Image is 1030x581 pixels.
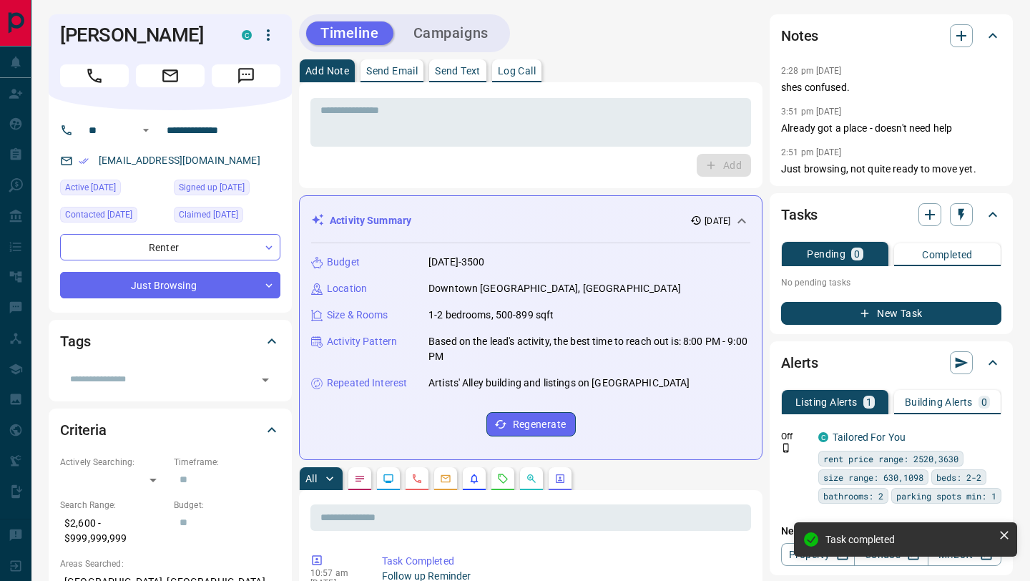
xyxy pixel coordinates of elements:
[428,281,681,296] p: Downtown [GEOGRAPHIC_DATA], [GEOGRAPHIC_DATA]
[242,30,252,40] div: condos.ca
[795,397,858,407] p: Listing Alerts
[833,431,906,443] a: Tailored For You
[327,255,360,270] p: Budget
[60,456,167,469] p: Actively Searching:
[136,64,205,87] span: Email
[781,543,855,566] a: Property
[327,308,388,323] p: Size & Rooms
[781,524,1001,539] p: New Alert:
[781,19,1001,53] div: Notes
[823,489,883,503] span: bathrooms: 2
[327,334,397,349] p: Activity Pattern
[781,162,1001,177] p: Just browsing, not quite ready to move yet.
[818,432,828,442] div: condos.ca
[428,255,484,270] p: [DATE]-3500
[554,473,566,484] svg: Agent Actions
[781,24,818,47] h2: Notes
[486,412,576,436] button: Regenerate
[60,324,280,358] div: Tags
[526,473,537,484] svg: Opportunities
[781,66,842,76] p: 2:28 pm [DATE]
[327,376,407,391] p: Repeated Interest
[60,499,167,512] p: Search Range:
[411,473,423,484] svg: Calls
[60,512,167,550] p: $2,600 - $999,999,999
[311,207,750,234] div: Activity Summary[DATE]
[781,197,1001,232] div: Tasks
[330,213,411,228] p: Activity Summary
[383,473,394,484] svg: Lead Browsing Activity
[498,66,536,76] p: Log Call
[305,66,349,76] p: Add Note
[781,443,791,453] svg: Push Notification Only
[137,122,154,139] button: Open
[306,21,393,45] button: Timeline
[440,473,451,484] svg: Emails
[854,249,860,259] p: 0
[60,557,280,570] p: Areas Searched:
[823,470,923,484] span: size range: 630,1098
[781,203,818,226] h2: Tasks
[255,370,275,390] button: Open
[428,308,554,323] p: 1-2 bedrooms, 500-899 sqft
[310,568,360,578] p: 10:57 am
[99,155,260,166] a: [EMAIL_ADDRESS][DOMAIN_NAME]
[705,215,730,228] p: [DATE]
[428,376,690,391] p: Artists' Alley building and listings on [GEOGRAPHIC_DATA]
[981,397,987,407] p: 0
[781,147,842,157] p: 2:51 pm [DATE]
[174,456,280,469] p: Timeframe:
[305,474,317,484] p: All
[179,207,238,222] span: Claimed [DATE]
[781,346,1001,380] div: Alerts
[354,473,366,484] svg: Notes
[922,250,973,260] p: Completed
[469,473,480,484] svg: Listing Alerts
[825,534,993,545] div: Task completed
[60,272,280,298] div: Just Browsing
[781,121,1001,136] p: Already got a place - doesn't need help
[435,66,481,76] p: Send Text
[327,281,367,296] p: Location
[781,351,818,374] h2: Alerts
[781,107,842,117] p: 3:51 pm [DATE]
[781,302,1001,325] button: New Task
[781,430,810,443] p: Off
[60,234,280,260] div: Renter
[60,64,129,87] span: Call
[179,180,245,195] span: Signed up [DATE]
[60,413,280,447] div: Criteria
[428,334,750,364] p: Based on the lead's activity, the best time to reach out is: 8:00 PM - 9:00 PM
[866,397,872,407] p: 1
[60,24,220,47] h1: [PERSON_NAME]
[60,330,90,353] h2: Tags
[65,207,132,222] span: Contacted [DATE]
[399,21,503,45] button: Campaigns
[60,419,107,441] h2: Criteria
[366,66,418,76] p: Send Email
[60,207,167,227] div: Thu Apr 24 2025
[896,489,996,503] span: parking spots min: 1
[823,451,958,466] span: rent price range: 2520,3630
[382,554,745,569] p: Task Completed
[807,249,845,259] p: Pending
[781,80,1001,95] p: shes confused.
[497,473,509,484] svg: Requests
[60,180,167,200] div: Tue Jul 01 2025
[905,397,973,407] p: Building Alerts
[65,180,116,195] span: Active [DATE]
[781,272,1001,293] p: No pending tasks
[936,470,981,484] span: beds: 2-2
[174,180,280,200] div: Wed May 18 2022
[79,156,89,166] svg: Email Verified
[174,499,280,512] p: Budget:
[212,64,280,87] span: Message
[174,207,280,227] div: Thu Apr 24 2025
